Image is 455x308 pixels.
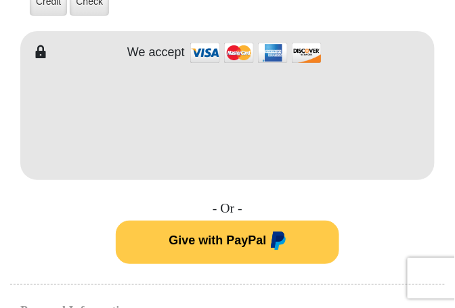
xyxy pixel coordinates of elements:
span: Give with PayPal [169,234,266,248]
h4: - Or - [10,200,445,217]
h4: We accept [127,45,185,60]
img: paypal [267,232,286,253]
img: credit cards accepted [188,38,324,67]
button: Give with PayPal [116,221,339,264]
